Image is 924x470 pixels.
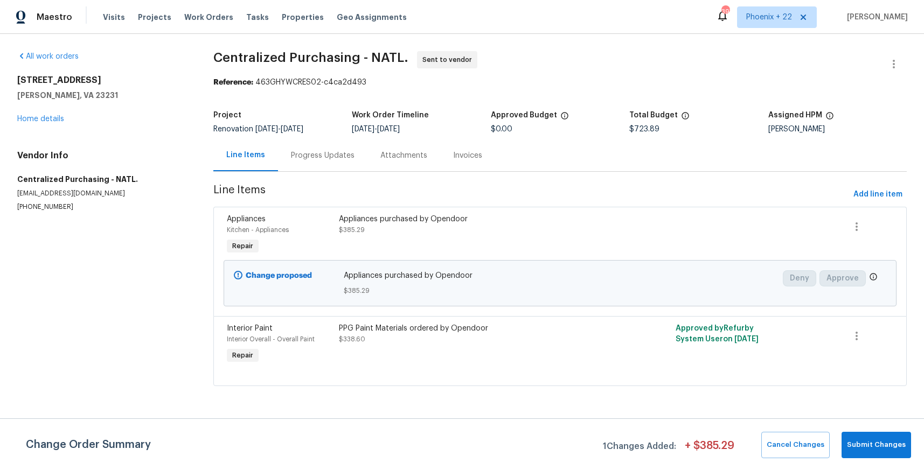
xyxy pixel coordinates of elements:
[629,111,678,119] h5: Total Budget
[17,189,187,198] p: [EMAIL_ADDRESS][DOMAIN_NAME]
[291,150,355,161] div: Progress Updates
[228,350,258,361] span: Repair
[783,270,816,286] button: Deny
[213,111,241,119] h5: Project
[491,125,512,133] span: $0.00
[853,188,902,201] span: Add line item
[337,12,407,23] span: Geo Assignments
[768,125,907,133] div: [PERSON_NAME]
[819,270,866,286] button: Approve
[629,125,659,133] span: $723.89
[344,270,776,281] span: Appliances purchased by Opendoor
[676,325,759,343] span: Approved by Refurby System User on
[282,12,324,23] span: Properties
[17,53,79,60] a: All work orders
[226,150,265,160] div: Line Items
[352,111,429,119] h5: Work Order Timeline
[17,90,187,101] h5: [PERSON_NAME], VA 23231
[213,125,303,133] span: Renovation
[17,202,187,212] p: [PHONE_NUMBER]
[339,214,613,225] div: Appliances purchased by Opendoor
[281,125,303,133] span: [DATE]
[227,215,266,223] span: Appliances
[228,241,258,251] span: Repair
[17,174,187,185] h5: Centralized Purchasing - NATL.
[227,336,315,342] span: Interior Overall - Overall Paint
[380,150,427,161] div: Attachments
[746,12,792,23] span: Phoenix + 22
[352,125,400,133] span: -
[17,150,187,161] h4: Vendor Info
[103,12,125,23] span: Visits
[17,75,187,86] h2: [STREET_ADDRESS]
[17,115,64,123] a: Home details
[422,54,476,65] span: Sent to vendor
[246,13,269,21] span: Tasks
[339,336,365,342] span: $338.60
[352,125,374,133] span: [DATE]
[491,111,557,119] h5: Approved Budget
[184,12,233,23] span: Work Orders
[255,125,303,133] span: -
[339,323,613,334] div: PPG Paint Materials ordered by Opendoor
[560,111,569,125] span: The total cost of line items that have been approved by both Opendoor and the Trade Partner. This...
[213,185,849,205] span: Line Items
[681,111,690,125] span: The total cost of line items that have been proposed by Opendoor. This sum includes line items th...
[227,227,289,233] span: Kitchen - Appliances
[768,111,822,119] h5: Assigned HPM
[344,285,776,296] span: $385.29
[246,272,312,279] b: Change proposed
[255,125,278,133] span: [DATE]
[213,51,408,64] span: Centralized Purchasing - NATL.
[227,325,273,332] span: Interior Paint
[825,111,834,125] span: The hpm assigned to this work order.
[339,227,365,233] span: $385.29
[138,12,171,23] span: Projects
[213,79,253,86] b: Reference:
[453,150,482,161] div: Invoices
[377,125,400,133] span: [DATE]
[849,185,907,205] button: Add line item
[734,335,759,343] span: [DATE]
[843,12,908,23] span: [PERSON_NAME]
[721,6,729,17] div: 397
[37,12,72,23] span: Maestro
[213,77,907,88] div: 463GHYWCRES02-c4ca2d493
[869,272,878,284] span: Only a market manager or an area construction manager can approve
